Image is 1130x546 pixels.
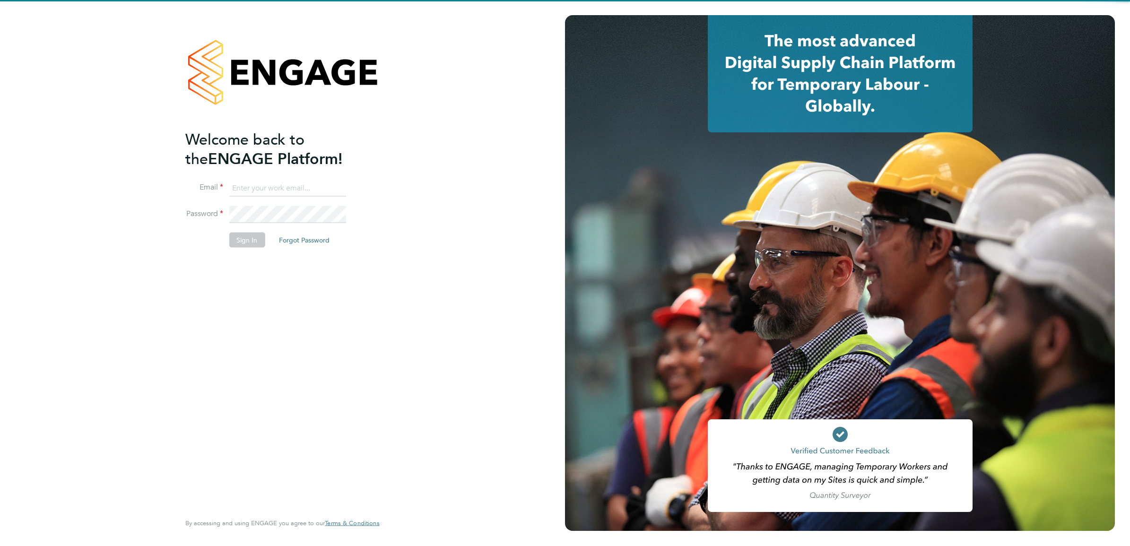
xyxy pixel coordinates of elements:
input: Enter your work email... [229,180,346,197]
span: Terms & Conditions [325,519,379,527]
label: Email [185,182,223,192]
button: Sign In [229,233,265,248]
label: Password [185,209,223,219]
h2: ENGAGE Platform! [185,130,370,168]
button: Forgot Password [271,233,337,248]
a: Terms & Conditions [325,520,379,527]
span: Welcome back to the [185,130,304,168]
span: By accessing and using ENGAGE you agree to our [185,519,379,527]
